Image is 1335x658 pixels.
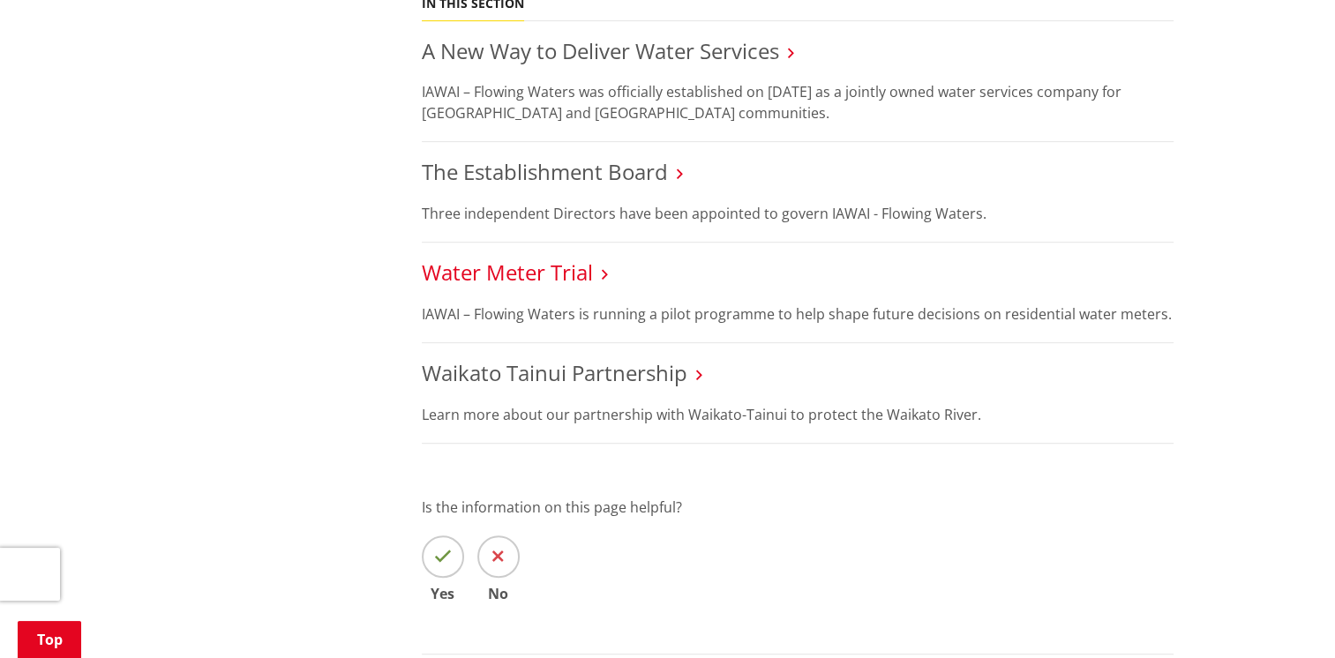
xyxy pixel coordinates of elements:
span: Yes [422,587,464,601]
p: Is the information on this page helpful? [422,497,1174,518]
p: Three independent Directors have been appointed to govern IAWAI - Flowing Waters. [422,203,1174,224]
a: Water Meter Trial [422,258,593,287]
a: The Establishment Board [422,157,668,186]
iframe: Messenger Launcher [1254,584,1317,647]
span: No [477,587,520,601]
p: IAWAI – Flowing Waters is running a pilot programme to help shape future decisions on residential... [422,303,1174,325]
a: Waikato Tainui Partnership [422,358,687,387]
a: A New Way to Deliver Water Services [422,36,779,65]
p: Learn more about our partnership with Waikato-Tainui to protect the Waikato River. [422,404,1174,425]
p: IAWAI – Flowing Waters was officially established on [DATE] as a jointly owned water services com... [422,81,1174,123]
a: Top [18,621,81,658]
